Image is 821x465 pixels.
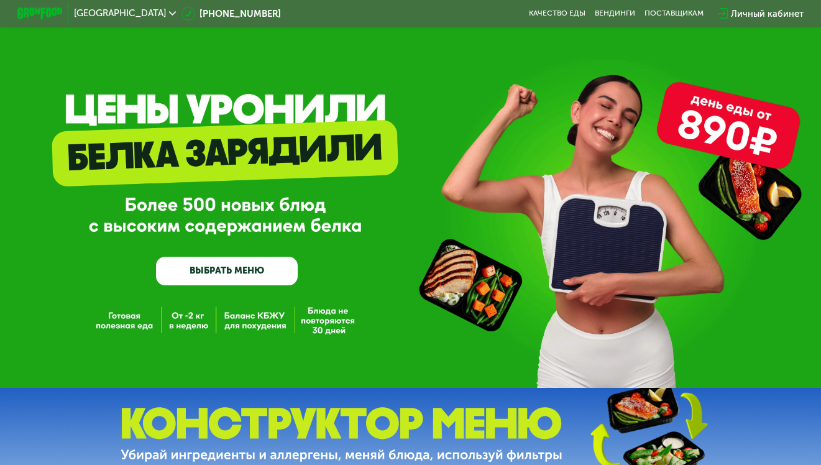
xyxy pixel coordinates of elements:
[529,9,585,18] a: Качество еды
[731,7,804,21] div: Личный кабинет
[74,9,166,18] span: [GEOGRAPHIC_DATA]
[181,7,281,21] a: [PHONE_NUMBER]
[156,257,298,285] a: ВЫБРАТЬ МЕНЮ
[644,9,704,18] div: поставщикам
[595,9,635,18] a: Вендинги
